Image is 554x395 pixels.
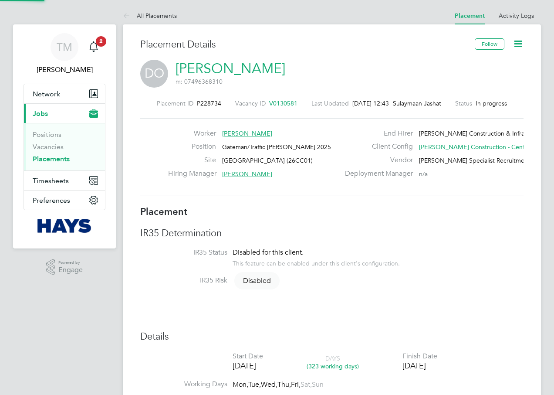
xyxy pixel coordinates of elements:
span: [DATE] 12:43 - [352,99,393,107]
label: Worker [168,129,216,138]
span: Preferences [33,196,70,204]
span: n/a [419,170,428,178]
span: Sun [312,380,324,389]
span: DO [140,60,168,88]
div: This feature can be enabled under this client's configuration. [233,257,400,267]
b: Placement [140,206,188,218]
span: [PERSON_NAME] Specialist Recruitment Limited [419,157,552,164]
span: Jobs [33,109,48,118]
span: Disabled for this client. [233,248,304,257]
span: Thu, [277,380,291,389]
a: Placements [33,155,70,163]
label: Hiring Manager [168,169,216,178]
span: [PERSON_NAME] Construction & Infrast… [419,129,535,137]
span: (323 working days) [307,362,359,370]
span: Network [33,90,60,98]
div: Finish Date [402,352,437,361]
label: Last Updated [311,99,349,107]
div: [DATE] [402,361,437,371]
span: [GEOGRAPHIC_DATA] (26CC01) [222,157,313,164]
a: Go to home page [24,219,105,233]
a: Vacancies [33,143,64,151]
div: Jobs [24,123,105,170]
a: [PERSON_NAME] [176,60,285,77]
button: Preferences [24,191,105,210]
label: Vacancy ID [235,99,266,107]
a: Activity Logs [499,12,534,20]
span: P228734 [197,99,221,107]
label: Position [168,142,216,151]
span: Gateman/Traffic [PERSON_NAME] 2025 [222,143,331,151]
nav: Main navigation [13,24,116,249]
span: Timesheets [33,177,69,185]
label: Placement ID [157,99,193,107]
span: Engage [58,266,83,274]
h3: Details [140,330,524,343]
div: [DATE] [233,361,263,371]
label: Status [455,99,472,107]
a: Positions [33,130,61,139]
label: IR35 Status [140,248,227,257]
span: m: 07496368310 [176,78,223,85]
span: V0130581 [269,99,297,107]
span: TM [57,41,72,53]
label: Site [168,156,216,165]
label: Vendor [340,156,413,165]
span: Sat, [301,380,312,389]
span: Disabled [234,272,280,289]
button: Timesheets [24,171,105,190]
button: Network [24,84,105,103]
div: DAYS [302,354,363,370]
span: Wed, [261,380,277,389]
span: Mon, [233,380,248,389]
span: Powered by [58,259,83,266]
span: [PERSON_NAME] [222,129,272,137]
a: Placement [455,12,485,20]
span: 2 [96,36,106,47]
span: Fri, [291,380,301,389]
label: IR35 Risk [140,276,227,285]
label: Client Config [340,142,413,151]
span: In progress [476,99,507,107]
button: Jobs [24,104,105,123]
span: [PERSON_NAME] [222,170,272,178]
label: Working Days [140,380,227,389]
a: Powered byEngage [46,259,83,276]
button: Follow [475,38,504,50]
span: Sulaymaan Jashat [393,99,441,107]
span: Tue, [248,380,261,389]
span: [PERSON_NAME] Construction - Central [419,143,531,151]
a: 2 [85,33,102,61]
a: All Placements [123,12,177,20]
h3: IR35 Determination [140,227,524,240]
a: TM[PERSON_NAME] [24,33,105,75]
h3: Placement Details [140,38,468,51]
label: End Hirer [340,129,413,138]
label: Deployment Manager [340,169,413,178]
img: hays-logo-retina.png [37,219,92,233]
div: Start Date [233,352,263,361]
span: Terry Meehan [24,65,105,75]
